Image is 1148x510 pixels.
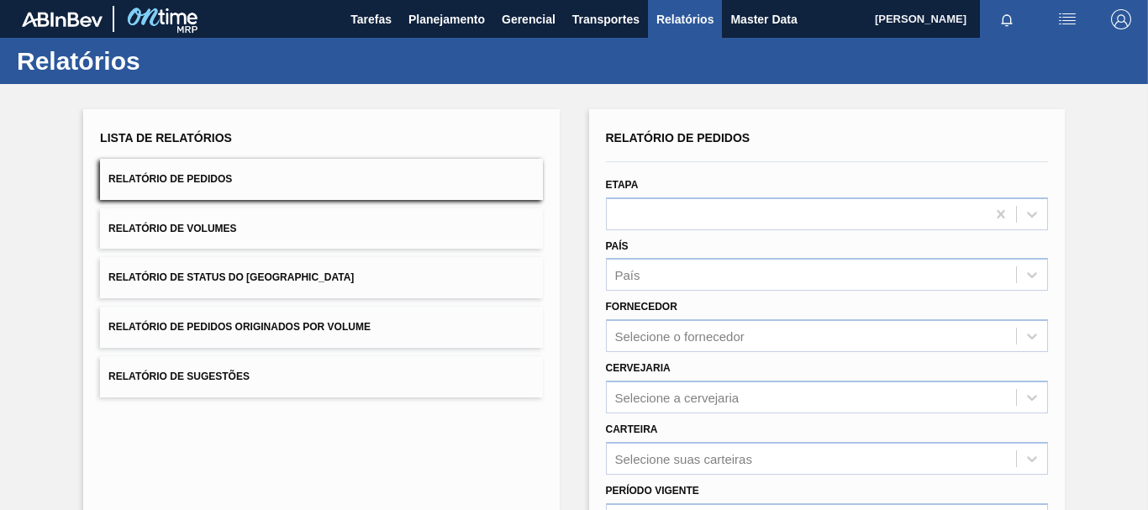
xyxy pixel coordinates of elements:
span: Planejamento [408,9,485,29]
span: Tarefas [350,9,392,29]
span: Relatório de Pedidos [606,131,750,145]
span: Master Data [730,9,797,29]
span: Relatório de Pedidos [108,173,232,185]
img: Logout [1111,9,1131,29]
button: Relatório de Pedidos Originados por Volume [100,307,542,348]
button: Relatório de Pedidos [100,159,542,200]
span: Relatório de Status do [GEOGRAPHIC_DATA] [108,271,354,283]
button: Notificações [980,8,1034,31]
div: Selecione suas carteiras [615,451,752,465]
span: Relatório de Pedidos Originados por Volume [108,321,371,333]
span: Relatório de Sugestões [108,371,250,382]
button: Relatório de Sugestões [100,356,542,397]
label: Fornecedor [606,301,677,313]
button: Relatório de Status do [GEOGRAPHIC_DATA] [100,257,542,298]
label: Período Vigente [606,485,699,497]
span: Lista de Relatórios [100,131,232,145]
span: Transportes [572,9,640,29]
span: Relatórios [656,9,714,29]
div: Selecione a cervejaria [615,390,740,404]
button: Relatório de Volumes [100,208,542,250]
label: Etapa [606,179,639,191]
div: País [615,268,640,282]
span: Gerencial [502,9,556,29]
span: Relatório de Volumes [108,223,236,234]
label: Cervejaria [606,362,671,374]
div: Selecione o fornecedor [615,329,745,344]
h1: Relatórios [17,51,315,71]
img: userActions [1057,9,1077,29]
img: TNhmsLtSVTkK8tSr43FrP2fwEKptu5GPRR3wAAAABJRU5ErkJggg== [22,12,103,27]
label: País [606,240,629,252]
label: Carteira [606,423,658,435]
